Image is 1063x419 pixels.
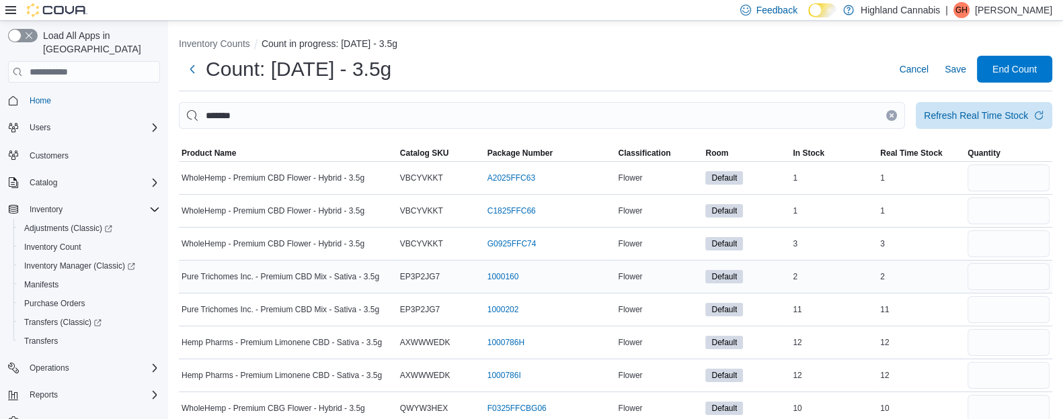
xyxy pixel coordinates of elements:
[487,205,536,216] a: C1825FFC66
[711,238,737,250] span: Default
[705,402,743,415] span: Default
[182,173,364,183] span: WholeHemp - Premium CBD Flower - Hybrid - 3.5g
[877,170,965,186] div: 1
[877,236,965,252] div: 3
[182,148,236,158] span: Product Name
[955,2,968,18] span: GH
[24,201,68,218] button: Inventory
[790,367,877,383] div: 12
[487,337,524,348] a: 1000786H
[19,295,160,312] span: Purchase Orders
[13,257,165,275] a: Inventory Manager (Classic)
[24,223,112,234] span: Adjustments (Classic)
[400,148,449,158] span: Catalog SKU
[711,205,737,217] span: Default
[182,337,382,348] span: Hemp Pharms - Premium Limonene CBD - Sativa - 3.5g
[182,205,364,216] span: WholeHemp - Premium CBD Flower - Hybrid - 3.5g
[24,93,56,109] a: Home
[487,148,553,158] span: Package Number
[790,400,877,416] div: 10
[24,298,85,309] span: Purchase Orders
[3,173,165,192] button: Catalog
[3,91,165,110] button: Home
[19,333,160,349] span: Transfers
[19,314,107,330] a: Transfers (Classic)
[24,175,63,191] button: Catalog
[400,337,450,348] span: AXWWWEDK
[13,238,165,257] button: Inventory Count
[13,332,165,351] button: Transfers
[179,56,206,83] button: Next
[880,148,942,158] span: Real Time Stock
[3,359,165,377] button: Operations
[24,279,58,290] span: Manifests
[19,333,63,349] a: Transfers
[705,237,743,250] span: Default
[24,146,160,163] span: Customers
[965,145,1052,161] button: Quantity
[30,204,63,215] span: Inventory
[894,56,934,83] button: Cancel
[485,145,616,161] button: Package Number
[179,145,397,161] button: Product Name
[711,336,737,348] span: Default
[705,303,743,316] span: Default
[899,62,929,76] span: Cancel
[711,172,737,184] span: Default
[24,201,160,218] span: Inventory
[877,367,965,383] div: 12
[24,242,81,252] span: Inventory Count
[487,403,547,414] a: F0325FFCBG06
[705,336,743,349] span: Default
[24,360,75,376] button: Operations
[24,387,63,403] button: Reports
[13,275,165,294] button: Manifests
[618,205,642,216] span: Flower
[711,402,737,414] span: Default
[24,387,160,403] span: Reports
[179,38,250,49] button: Inventory Counts
[3,200,165,219] button: Inventory
[400,271,440,282] span: EP3P2JG7
[487,370,521,381] a: 1000786I
[618,304,642,315] span: Flower
[19,220,160,236] span: Adjustments (Classic)
[27,3,87,17] img: Cova
[24,336,58,346] span: Transfers
[953,2,970,18] div: Gloria Ho
[877,269,965,285] div: 2
[400,304,440,315] span: EP3P2JG7
[861,2,940,18] p: Highland Cannabis
[618,173,642,183] span: Flower
[13,219,165,238] a: Adjustments (Classic)
[30,122,50,133] span: Users
[886,110,897,121] button: Clear input
[13,313,165,332] a: Transfers (Classic)
[30,150,69,161] span: Customers
[790,170,877,186] div: 1
[38,29,160,56] span: Load All Apps in [GEOGRAPHIC_DATA]
[877,334,965,351] div: 12
[3,118,165,137] button: Users
[793,148,824,158] span: In Stock
[705,148,728,158] span: Room
[618,238,642,249] span: Flower
[262,38,397,49] button: Count in progress: [DATE] - 3.5g
[19,258,141,274] a: Inventory Manager (Classic)
[618,403,642,414] span: Flower
[968,148,1000,158] span: Quantity
[19,239,160,255] span: Inventory Count
[3,145,165,165] button: Customers
[13,294,165,313] button: Purchase Orders
[618,370,642,381] span: Flower
[790,236,877,252] div: 3
[487,173,535,183] a: A2025FFC63
[30,389,58,400] span: Reports
[977,56,1052,83] button: End Count
[916,102,1052,129] button: Refresh Real Time Stock
[19,239,87,255] a: Inventory Count
[206,56,391,83] h1: Count: [DATE] - 3.5g
[945,2,948,18] p: |
[992,62,1037,76] span: End Count
[790,269,877,285] div: 2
